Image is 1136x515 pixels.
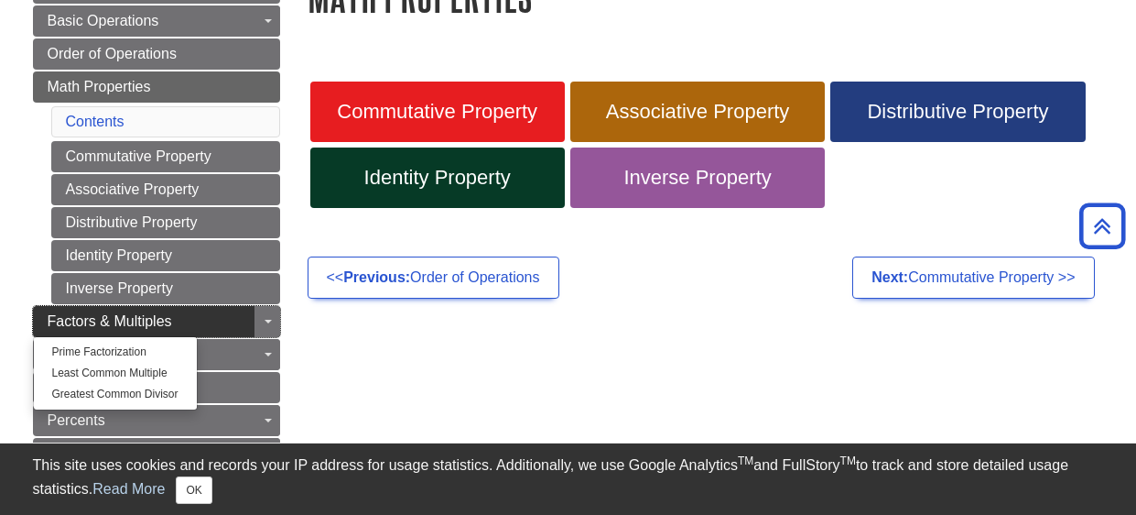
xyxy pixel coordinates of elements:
span: Basic Operations [48,13,159,28]
a: Identity Property [51,240,280,271]
a: Contents [66,114,124,129]
a: Associative Property [51,174,280,205]
a: Next:Commutative Property >> [852,257,1094,299]
a: Inverse Property [51,273,280,304]
span: Order of Operations [48,46,177,61]
a: Percents [33,405,280,436]
sup: TM [738,455,753,467]
a: Associative Property [570,82,825,142]
a: Back to Top [1073,214,1131,238]
span: Identity Property [324,166,551,190]
a: Identity Property [310,148,565,208]
a: <<Previous:Order of Operations [308,257,559,299]
div: This site uses cookies and records your IP address for usage statistics. Additionally, we use Goo... [33,455,1104,504]
a: Prime Factorization [34,342,197,363]
span: Associative Property [584,100,811,124]
a: Basic Operations [33,5,280,37]
strong: Next: [871,269,908,285]
span: Math Properties [48,79,151,94]
a: Commutative Property [51,141,280,172]
a: Math Properties [33,71,280,103]
a: Ratios & Proportions [33,438,280,469]
button: Close [176,477,211,504]
a: Distributive Property [51,207,280,238]
span: Commutative Property [324,100,551,124]
a: Inverse Property [570,148,825,208]
a: Read More [92,481,165,497]
a: Commutative Property [310,82,565,142]
a: Greatest Common Divisor [34,384,197,405]
a: Order of Operations [33,38,280,70]
span: Distributive Property [844,100,1071,124]
a: Least Common Multiple [34,363,197,384]
a: Distributive Property [830,82,1085,142]
span: Inverse Property [584,166,811,190]
strong: Previous: [343,269,410,285]
a: Factors & Multiples [33,306,280,337]
span: Factors & Multiples [48,313,172,329]
span: Percents [48,412,105,428]
sup: TM [840,455,856,467]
